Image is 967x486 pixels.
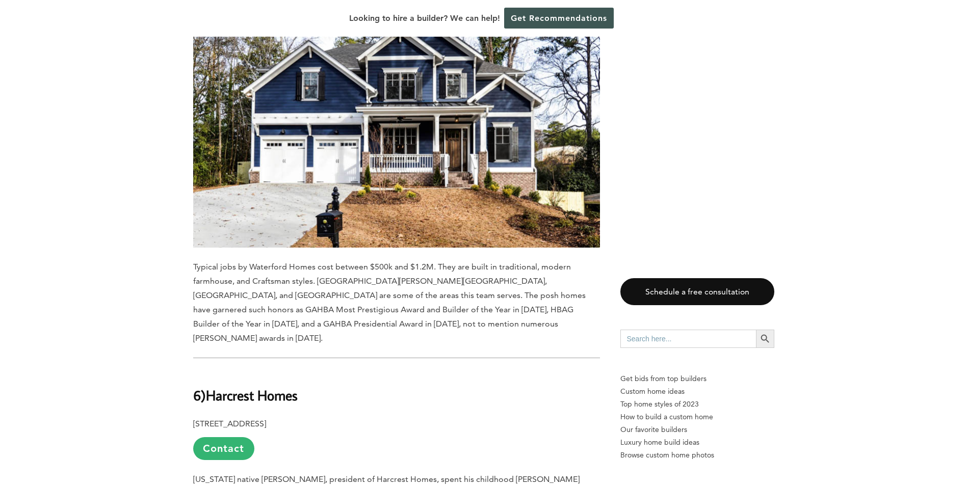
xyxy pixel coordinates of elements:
a: Our favorite builders [620,423,774,436]
a: How to build a custom home [620,411,774,423]
a: Browse custom home photos [620,449,774,462]
input: Search here... [620,330,756,348]
b: [STREET_ADDRESS] [193,419,266,428]
a: Schedule a free consultation [620,278,774,305]
svg: Search [760,333,771,344]
b: 6) [193,386,206,404]
iframe: Drift Widget Chat Controller [771,413,955,474]
span: Typical jobs by Waterford Homes cost between $500k and $1.2M. They are built in traditional, mode... [193,262,586,343]
a: Custom home ideas [620,385,774,398]
a: Contact [193,437,254,460]
a: Get Recommendations [504,8,614,29]
a: Top home styles of 2023 [620,398,774,411]
b: Harcrest Homes [206,386,298,404]
a: Luxury home build ideas [620,436,774,449]
p: Get bids from top builders [620,372,774,385]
